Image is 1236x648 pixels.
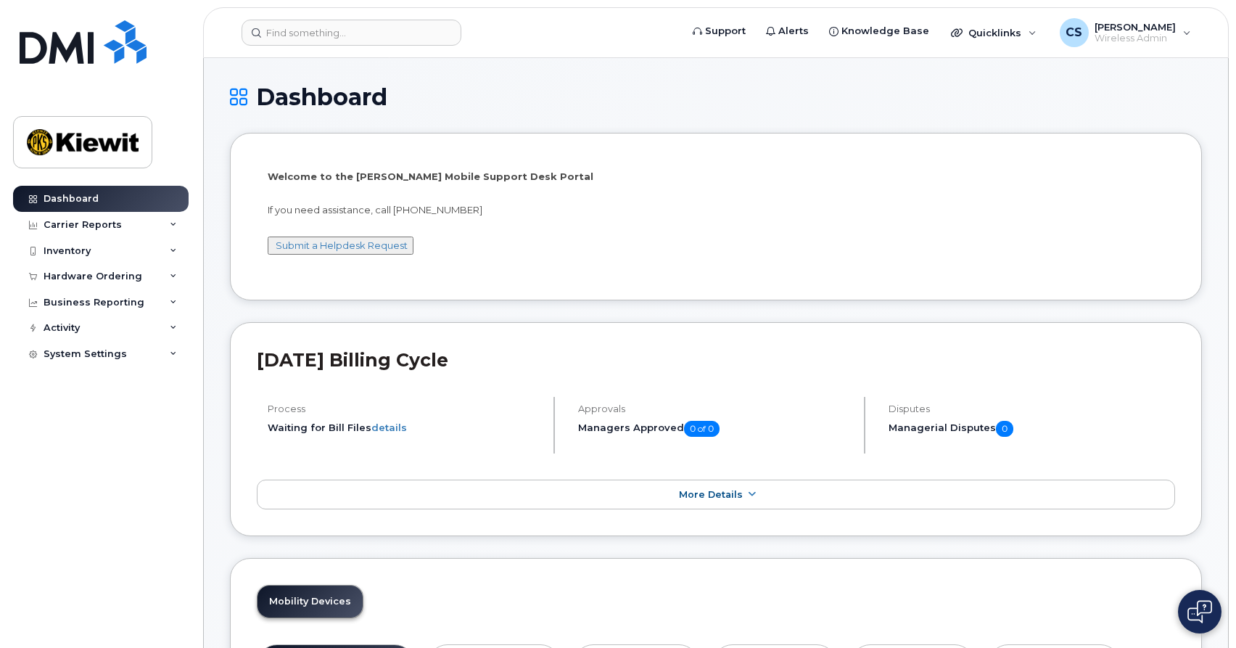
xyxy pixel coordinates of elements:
[371,422,407,433] a: details
[257,586,363,618] a: Mobility Devices
[257,349,1175,371] h2: [DATE] Billing Cycle
[578,421,852,437] h5: Managers Approved
[889,421,1175,437] h5: Managerial Disputes
[1187,600,1212,623] img: Open chat
[889,403,1175,414] h4: Disputes
[996,421,1013,437] span: 0
[268,203,1164,217] p: If you need assistance, call [PHONE_NUMBER]
[684,421,720,437] span: 0 of 0
[268,237,413,255] button: Submit a Helpdesk Request
[268,170,1164,184] p: Welcome to the [PERSON_NAME] Mobile Support Desk Portal
[679,489,743,500] span: More Details
[230,84,1202,110] h1: Dashboard
[268,403,541,414] h4: Process
[276,239,408,251] a: Submit a Helpdesk Request
[268,421,541,435] li: Waiting for Bill Files
[578,403,852,414] h4: Approvals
